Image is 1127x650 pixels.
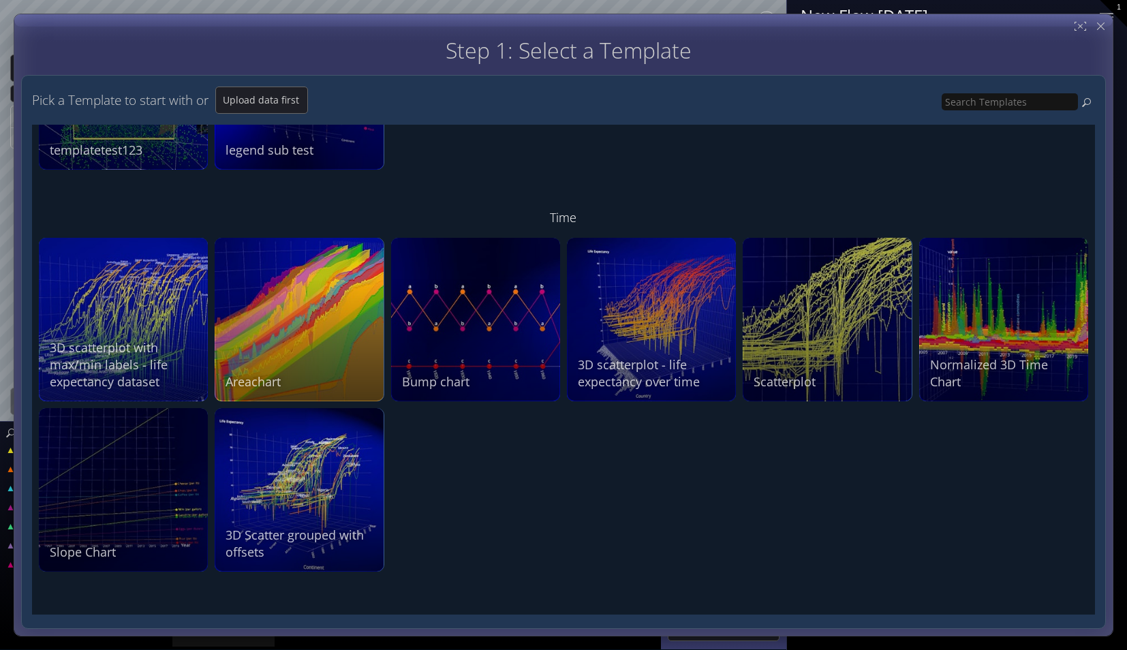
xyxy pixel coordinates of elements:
img: 61676.jpg [215,6,384,170]
h4: Pick a Template to start with or [32,93,209,108]
div: legend sub test [226,142,376,159]
div: Normalized 3D Time Chart [930,356,1081,390]
div: Slope Chart [50,544,200,561]
div: 3D scatterplot with max/min labels - life expectancy dataset [50,339,200,390]
div: Time [39,204,1088,231]
div: Scatterplot [754,373,904,390]
img: 59830.jpg [567,238,736,401]
div: Areachart [226,373,376,390]
img: 59831.jpg [215,408,384,572]
input: Search Templates [942,93,1078,110]
img: 59751.jpg [919,238,1088,401]
div: templatetest123 [50,142,200,159]
img: 60336.jpg [39,6,208,170]
div: 3D Scatter grouped with offsets [226,527,376,561]
span: Step 1: Select a Template [446,35,692,65]
img: 59365.jpg [743,238,912,401]
div: Bump chart [402,373,553,390]
img: 59253.jpg [39,408,208,572]
img: 59196.jpg [215,238,384,401]
div: Relationship [39,606,1088,633]
div: New Flow [DATE] [801,7,1083,24]
span: Upload data first [216,93,307,107]
div: 3D scatterplot - life expectancy over time [578,356,728,390]
img: 60173.jpg [391,238,560,401]
img: 63624.jpg [39,238,208,401]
